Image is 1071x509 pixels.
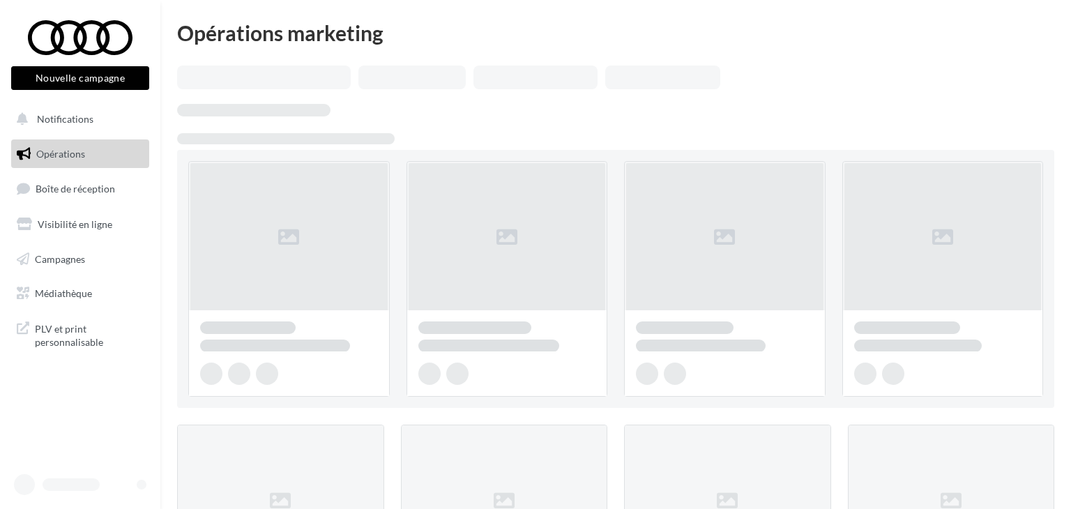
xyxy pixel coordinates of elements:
span: Campagnes [35,252,85,264]
span: Opérations [36,148,85,160]
a: PLV et print personnalisable [8,314,152,355]
a: Opérations [8,139,152,169]
div: Opérations marketing [177,22,1054,43]
a: Boîte de réception [8,174,152,204]
span: Visibilité en ligne [38,218,112,230]
a: Campagnes [8,245,152,274]
button: Nouvelle campagne [11,66,149,90]
span: Boîte de réception [36,183,115,195]
span: PLV et print personnalisable [35,319,144,349]
a: Médiathèque [8,279,152,308]
span: Médiathèque [35,287,92,299]
span: Notifications [37,113,93,125]
a: Visibilité en ligne [8,210,152,239]
button: Notifications [8,105,146,134]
